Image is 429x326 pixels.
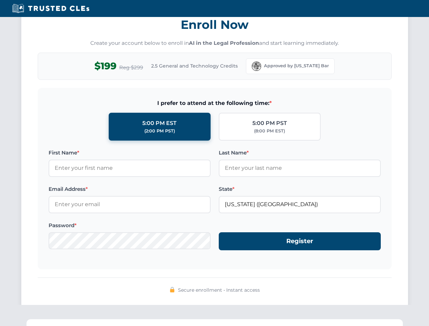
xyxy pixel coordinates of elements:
[49,149,211,157] label: First Name
[49,99,381,108] span: I prefer to attend at the following time:
[189,40,259,46] strong: AI in the Legal Profession
[219,185,381,193] label: State
[219,160,381,177] input: Enter your last name
[264,62,329,69] span: Approved by [US_STATE] Bar
[252,119,287,128] div: 5:00 PM PST
[49,160,211,177] input: Enter your first name
[94,58,117,74] span: $199
[38,14,392,35] h3: Enroll Now
[178,286,260,294] span: Secure enrollment • Instant access
[49,221,211,230] label: Password
[219,149,381,157] label: Last Name
[49,196,211,213] input: Enter your email
[38,39,392,47] p: Create your account below to enroll in and start learning immediately.
[10,3,91,14] img: Trusted CLEs
[49,185,211,193] label: Email Address
[254,128,285,134] div: (8:00 PM EST)
[144,128,175,134] div: (2:00 PM PST)
[119,64,143,72] span: Reg $299
[142,119,177,128] div: 5:00 PM EST
[252,61,261,71] img: Florida Bar
[169,287,175,292] img: 🔒
[151,62,238,70] span: 2.5 General and Technology Credits
[219,196,381,213] input: Florida (FL)
[219,232,381,250] button: Register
